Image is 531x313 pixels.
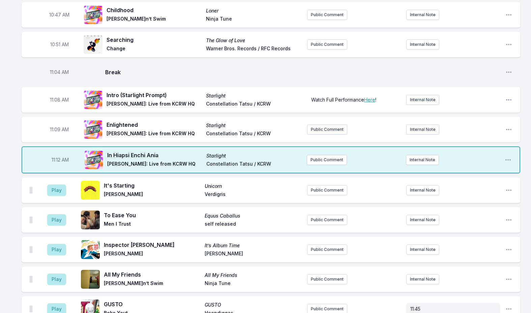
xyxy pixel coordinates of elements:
[30,276,32,283] img: Drag Handle
[406,185,439,195] button: Internal Note
[505,156,511,163] button: Open playlist item options
[47,244,66,255] button: Play
[50,96,69,103] span: Timestamp
[206,92,301,99] span: Starlight
[107,91,202,99] span: Intro (Starlight Prompt)
[104,181,201,190] span: It's Starting
[205,302,301,308] span: GUSTO
[307,124,347,135] button: Public Comment
[206,7,301,14] span: Loner
[505,246,512,253] button: Open playlist item options
[505,187,512,194] button: Open playlist item options
[104,211,201,219] span: To Ease You
[104,191,201,199] span: [PERSON_NAME]
[505,276,512,283] button: Open playlist item options
[84,120,102,139] img: Starlight
[406,155,439,165] button: Internal Note
[52,156,69,163] span: Timestamp
[206,16,301,24] span: Ninja Tune
[50,41,69,48] span: Timestamp
[30,217,32,223] img: Drag Handle
[505,96,512,103] button: Open playlist item options
[104,280,201,288] span: [PERSON_NAME]n’t Swim
[30,306,32,312] img: Drag Handle
[307,245,347,255] button: Public Comment
[406,10,439,20] button: Internal Note
[47,274,66,285] button: Play
[307,215,347,225] button: Public Comment
[30,187,32,194] img: Drag Handle
[104,300,201,308] span: GUSTO
[107,130,202,138] span: [PERSON_NAME]: Live from KCRW HQ
[206,152,301,159] span: Starlight
[107,151,202,159] span: In Hiapsi Enchi Ania
[47,214,66,226] button: Play
[81,181,100,200] img: Unicorn
[406,215,439,225] button: Internal Note
[84,5,102,24] img: Loner
[205,242,301,249] span: It’s Album Time
[206,122,301,129] span: Starlight
[50,126,69,133] span: Timestamp
[81,210,100,229] img: Equus Caballus
[104,250,201,258] span: [PERSON_NAME]
[206,45,301,53] span: Warner Bros. Records / RFC Records
[307,274,347,284] button: Public Comment
[206,161,301,169] span: Constellation Tatsu / KCRW
[205,272,301,279] span: All My Friends
[107,6,202,14] span: Childhood
[107,36,202,44] span: Searching
[49,11,69,18] span: Timestamp
[307,10,347,20] button: Public Comment
[206,37,301,44] span: The Glow of Love
[505,306,512,312] button: Open playlist item options
[107,101,202,109] span: [PERSON_NAME]: Live from KCRW HQ
[104,271,201,279] span: All My Friends
[206,101,301,109] span: Constellation Tatsu / KCRW
[50,69,69,76] span: Timestamp
[505,69,512,76] button: Open playlist item options
[81,270,100,289] img: All My Friends
[30,246,32,253] img: Drag Handle
[205,280,301,288] span: Ninja Tune
[505,11,512,18] button: Open playlist item options
[364,97,375,103] a: Here
[107,121,202,129] span: Enlightened
[81,240,100,259] img: It’s Album Time
[104,241,201,249] span: Inspector [PERSON_NAME]
[107,16,202,24] span: [PERSON_NAME]n’t Swim
[84,150,103,169] img: Starlight
[107,45,202,53] span: Change
[406,95,439,105] button: Internal Note
[104,221,201,229] span: Men I Trust
[105,68,500,76] span: Break
[410,306,420,312] span: 11:45
[406,124,439,135] button: Internal Note
[205,250,301,258] span: [PERSON_NAME]
[206,130,301,138] span: Constellation Tatsu / KCRW
[505,41,512,48] button: Open playlist item options
[406,274,439,284] button: Internal Note
[84,35,102,54] img: The Glow of Love
[107,161,202,169] span: [PERSON_NAME]: Live from KCRW HQ
[307,155,347,165] button: Public Comment
[307,39,347,50] button: Public Comment
[311,97,364,103] span: Watch Full Performance
[406,39,439,50] button: Internal Note
[205,212,301,219] span: Equus Caballus
[205,183,301,190] span: Unicorn
[47,184,66,196] button: Play
[505,126,512,133] button: Open playlist item options
[307,185,347,195] button: Public Comment
[205,191,301,199] span: Verdigris
[406,245,439,255] button: Internal Note
[84,90,102,109] img: Starlight
[205,221,301,229] span: self released
[505,217,512,223] button: Open playlist item options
